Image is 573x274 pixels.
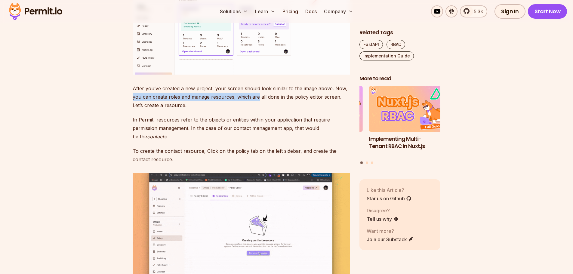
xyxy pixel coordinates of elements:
[369,86,450,158] li: 1 of 3
[494,4,525,19] a: Sign In
[367,236,414,243] a: Join our Substack
[282,86,363,158] li: 3 of 3
[217,5,250,17] button: Solutions
[147,134,168,140] em: contacts.
[303,5,319,17] a: Docs
[367,195,411,202] a: Star us on Github
[359,40,383,49] a: FastAPI
[366,161,368,164] button: Go to slide 2
[528,4,567,19] a: Start Now
[360,161,363,164] button: Go to slide 1
[282,135,363,157] h3: Policy-Based Access Control (PBAC) Isn’t as Great as You Think
[367,207,399,214] p: Disagree?
[359,86,441,165] div: Posts
[359,75,441,82] h2: More to read
[359,29,441,36] h2: Related Tags
[280,5,300,17] a: Pricing
[367,227,414,234] p: Want more?
[367,186,411,193] p: Like this Article?
[369,86,450,132] img: Implementing Multi-Tenant RBAC in Nuxt.js
[282,86,363,132] img: Policy-Based Access Control (PBAC) Isn’t as Great as You Think
[133,115,350,141] p: In Permit, resources refer to the objects or entities within your application that require permis...
[133,84,350,109] p: After you’ve created a new project, your screen should look similar to the image above. Now, you ...
[387,40,405,49] a: RBAC
[470,8,483,15] span: 5.3k
[460,5,487,17] a: 5.3k
[369,86,450,158] a: Implementing Multi-Tenant RBAC in Nuxt.jsImplementing Multi-Tenant RBAC in Nuxt.js
[253,5,278,17] button: Learn
[369,135,450,150] h3: Implementing Multi-Tenant RBAC in Nuxt.js
[367,215,399,222] a: Tell us why
[371,161,373,164] button: Go to slide 3
[6,1,65,22] img: Permit logo
[359,51,414,60] a: Implementation Guide
[133,147,350,164] p: To create the contact resource, Click on the policy tab on the left sidebar, and create the conta...
[322,5,356,17] button: Company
